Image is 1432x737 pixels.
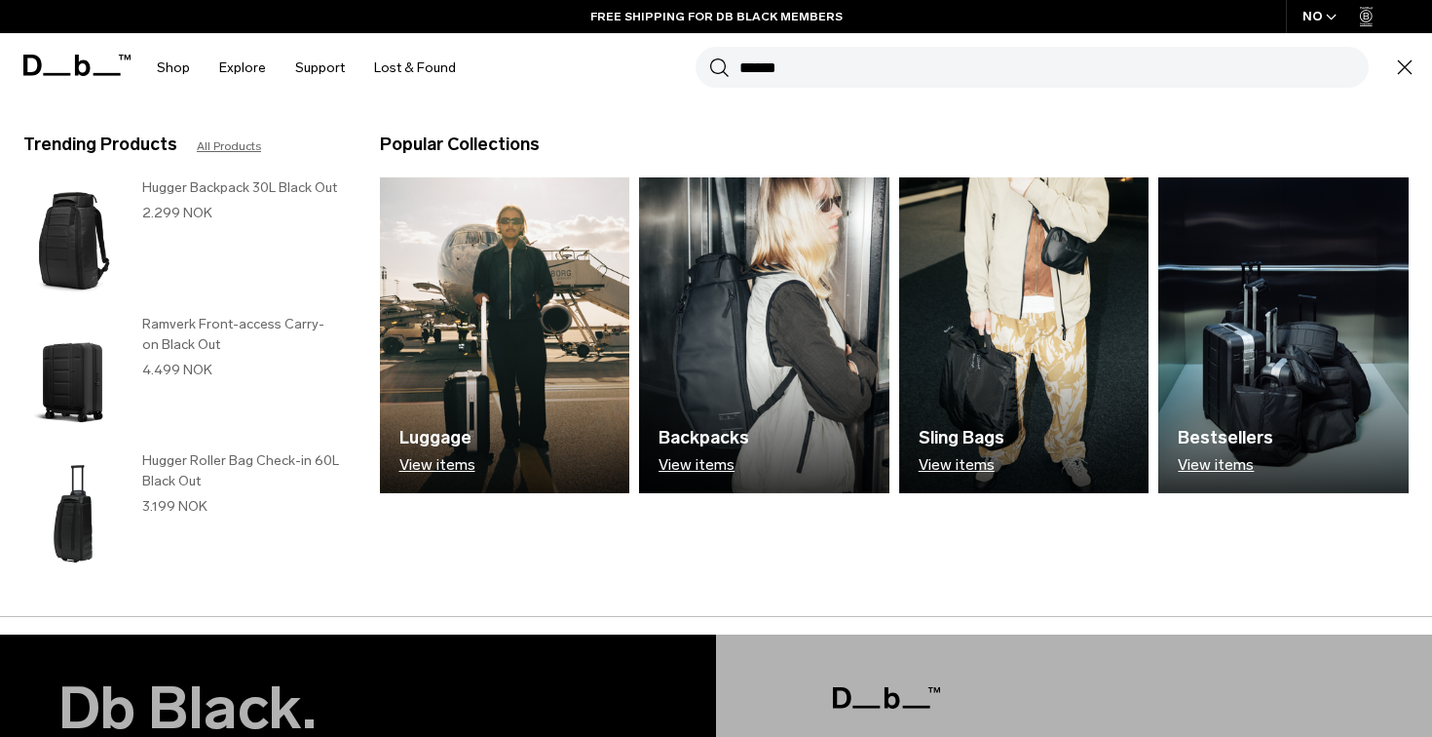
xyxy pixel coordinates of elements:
h3: Hugger Roller Bag Check-in 60L Black Out [142,450,341,491]
nav: Main Navigation [142,33,471,102]
a: Explore [219,33,266,102]
a: Shop [157,33,190,102]
span: 2.299 NOK [142,205,212,221]
h3: Hugger Backpack 30L Black Out [142,177,341,198]
img: Hugger Roller Bag Check-in 60L Black Out [23,450,123,577]
h3: Trending Products [23,132,177,158]
p: View items [659,456,749,474]
a: Lost & Found [374,33,456,102]
p: View items [919,456,1004,474]
a: All Products [197,137,261,155]
img: Db [380,177,630,493]
a: Ramverk Front-access Carry-on Black Out Ramverk Front-access Carry-on Black Out 4.499 NOK [23,314,341,441]
span: 4.499 NOK [142,362,212,378]
img: Ramverk Front-access Carry-on Black Out [23,314,123,441]
p: View items [399,456,475,474]
img: Hugger Backpack 30L Black Out [23,177,123,304]
img: Db [639,177,889,493]
h3: Ramverk Front-access Carry-on Black Out [142,314,341,355]
h3: Bestsellers [1178,425,1273,451]
h3: Sling Bags [919,425,1004,451]
h3: Popular Collections [380,132,540,158]
a: Db Bestsellers View items [1158,177,1409,493]
p: View items [1178,456,1273,474]
a: Db Luggage View items [380,177,630,493]
a: FREE SHIPPING FOR DB BLACK MEMBERS [590,8,843,25]
h3: Backpacks [659,425,749,451]
a: Hugger Backpack 30L Black Out Hugger Backpack 30L Black Out 2.299 NOK [23,177,341,304]
a: Db Sling Bags View items [899,177,1149,493]
img: Db [1158,177,1409,493]
a: Hugger Roller Bag Check-in 60L Black Out Hugger Roller Bag Check-in 60L Black Out 3.199 NOK [23,450,341,577]
img: Db [899,177,1149,493]
h3: Luggage [399,425,475,451]
a: Support [295,33,345,102]
a: Db Backpacks View items [639,177,889,493]
span: 3.199 NOK [142,498,207,515]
